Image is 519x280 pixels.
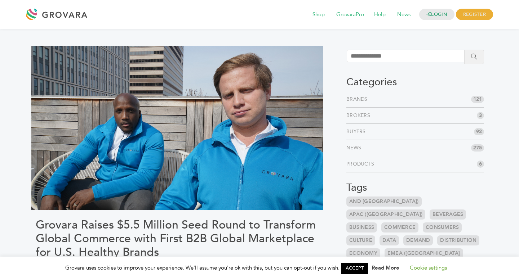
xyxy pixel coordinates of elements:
h3: Tags [346,182,484,194]
a: Cookie settings [410,264,447,271]
a: Shop [307,11,330,19]
a: News [346,144,364,152]
a: ACCEPT [341,263,368,274]
span: News [392,8,416,22]
a: Demand [403,235,433,245]
a: News [392,11,416,19]
a: EMEA ([GEOGRAPHIC_DATA] [385,248,463,258]
span: GrovaraPro [331,8,369,22]
a: Brokers [346,112,373,119]
span: 275 [471,144,484,152]
a: Products [346,161,377,168]
a: Economy [346,248,380,258]
span: 6 [477,161,484,168]
a: Culture [346,235,375,245]
a: Distribution [437,235,479,245]
a: GrovaraPro [331,11,369,19]
a: Buyers [346,128,369,135]
a: Consumers [423,222,462,232]
span: Grovara uses cookies to improve your experience. We'll assume you're ok with this, but you can op... [65,264,454,271]
a: and [GEOGRAPHIC_DATA]) [346,197,422,207]
a: Read More [372,264,399,271]
span: 121 [471,96,484,103]
span: 3 [477,112,484,119]
span: REGISTER [456,9,493,20]
span: 92 [474,128,484,135]
a: Brands [346,96,371,103]
a: Commerce [381,222,418,232]
span: Help [369,8,391,22]
a: Business [346,222,377,232]
a: Beverages [430,209,466,220]
span: Shop [307,8,330,22]
a: Data [380,235,399,245]
a: Help [369,11,391,19]
a: APAC ([GEOGRAPHIC_DATA]) [346,209,425,220]
h3: Categories [346,76,484,89]
h1: Grovara Raises $5.5 Million Seed Round to Transform Global Commerce with First B2B Global Marketp... [36,218,319,259]
a: LOGIN [419,9,454,20]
